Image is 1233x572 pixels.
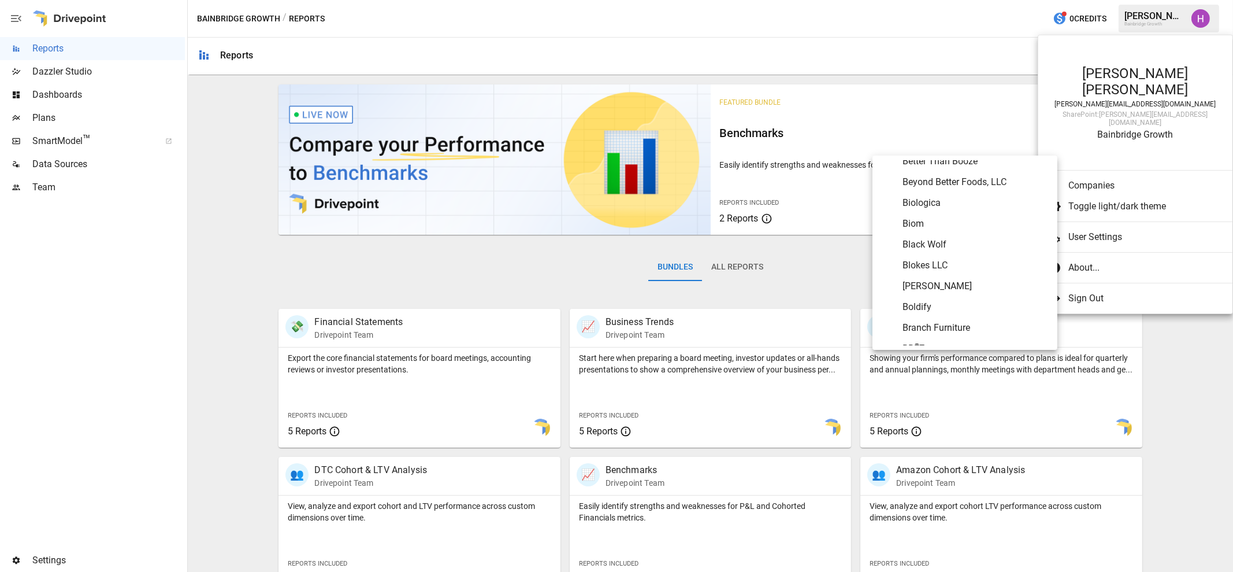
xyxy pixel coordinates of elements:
span: Biom [903,217,1048,231]
div: [PERSON_NAME] [PERSON_NAME] [1050,65,1221,98]
div: Bainbridge Growth [1050,129,1221,140]
span: Biologica [903,196,1048,210]
span: Boldify [903,300,1048,314]
span: Blokes LLC [903,259,1048,272]
span: About... [1068,261,1214,275]
span: Sign Out [1068,291,1214,305]
div: [PERSON_NAME][EMAIL_ADDRESS][DOMAIN_NAME] [1050,100,1221,108]
span: Toggle light/dark theme [1068,200,1214,213]
span: BRĒZ [903,342,1048,356]
span: User Settings [1068,230,1223,244]
span: [PERSON_NAME] [903,279,1048,293]
span: Beyond Better Foods, LLC [903,175,1048,189]
span: Branch Furniture [903,321,1048,335]
span: Better Than Booze [903,154,1048,168]
span: Companies [1068,179,1214,193]
div: SharePoint: [PERSON_NAME][EMAIL_ADDRESS][DOMAIN_NAME] [1050,110,1221,127]
span: Black Wolf [903,238,1048,252]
